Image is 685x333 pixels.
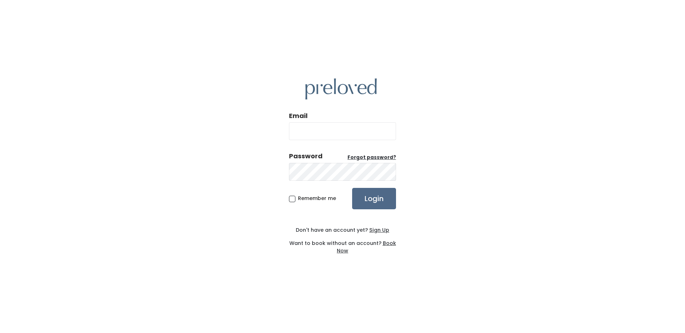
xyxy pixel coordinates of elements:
a: Sign Up [368,226,389,234]
label: Email [289,111,308,121]
div: Don't have an account yet? [289,226,396,234]
div: Password [289,152,323,161]
input: Login [352,188,396,209]
u: Sign Up [369,226,389,234]
a: Forgot password? [347,154,396,161]
div: Want to book without an account? [289,234,396,255]
span: Remember me [298,195,336,202]
img: preloved logo [305,78,377,99]
a: Book Now [337,240,396,254]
